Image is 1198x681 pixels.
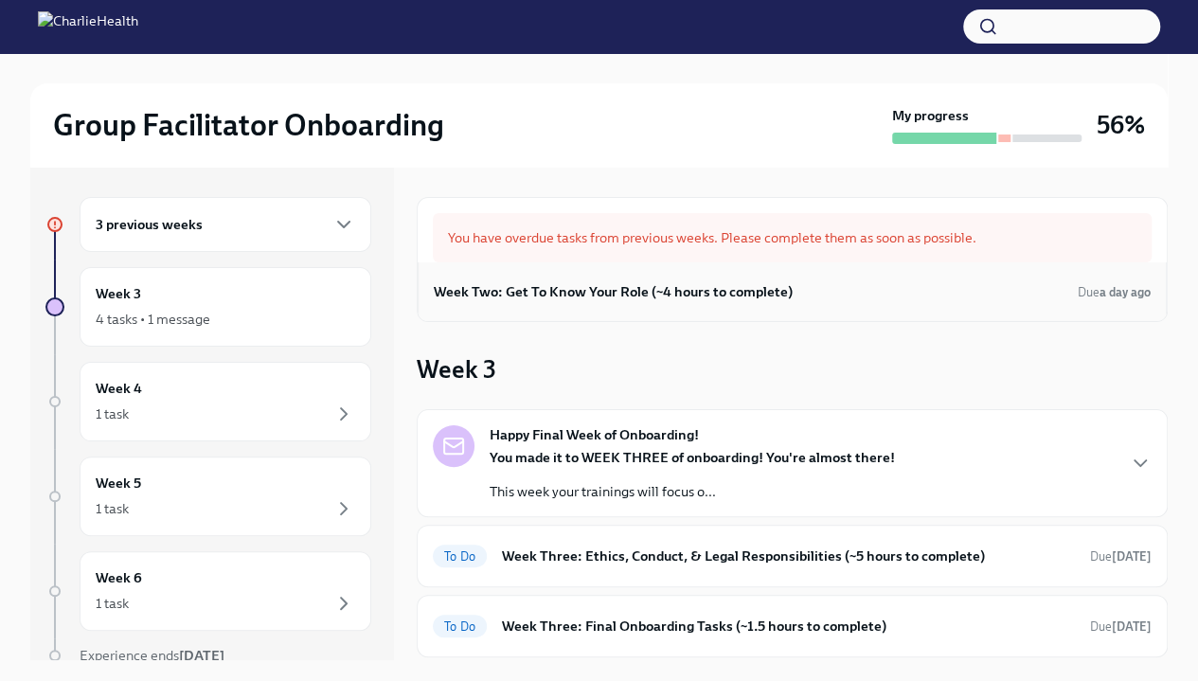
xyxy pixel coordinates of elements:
a: Week 41 task [45,362,371,441]
h2: Group Facilitator Onboarding [53,106,444,144]
div: 1 task [96,499,129,518]
h6: Week 6 [96,567,142,588]
div: 1 task [96,404,129,423]
a: To DoWeek Three: Ethics, Conduct, & Legal Responsibilities (~5 hours to complete)Due[DATE] [433,541,1152,571]
strong: Happy Final Week of Onboarding! [490,425,699,444]
span: Due [1078,285,1151,299]
strong: [DATE] [179,647,224,664]
span: October 4th, 2025 10:00 [1090,618,1152,636]
span: Experience ends [80,647,224,664]
span: Due [1090,619,1152,634]
h6: Week Three: Final Onboarding Tasks (~1.5 hours to complete) [502,616,1075,636]
span: Due [1090,549,1152,564]
div: 4 tasks • 1 message [96,310,210,329]
span: To Do [433,619,487,634]
h3: 56% [1097,108,1145,142]
p: This week your trainings will focus o... [490,482,895,501]
h6: Week Two: Get To Know Your Role (~4 hours to complete) [434,281,793,302]
a: To DoWeek Three: Final Onboarding Tasks (~1.5 hours to complete)Due[DATE] [433,611,1152,641]
h6: Week 4 [96,378,142,399]
h6: 3 previous weeks [96,214,203,235]
a: Week Two: Get To Know Your Role (~4 hours to complete)Duea day ago [434,278,1151,306]
h3: Week 3 [417,352,496,386]
div: You have overdue tasks from previous weeks. Please complete them as soon as possible. [433,213,1152,262]
span: October 6th, 2025 10:00 [1090,547,1152,565]
strong: My progress [892,106,969,125]
a: Week 51 task [45,457,371,536]
h6: Week 3 [96,283,141,304]
span: September 29th, 2025 10:00 [1078,283,1151,301]
div: 1 task [96,594,129,613]
img: CharlieHealth [38,11,138,42]
div: 3 previous weeks [80,197,371,252]
h6: Week 5 [96,473,141,493]
a: Week 61 task [45,551,371,631]
h6: Week Three: Ethics, Conduct, & Legal Responsibilities (~5 hours to complete) [502,546,1075,566]
strong: a day ago [1100,285,1151,299]
a: Week 34 tasks • 1 message [45,267,371,347]
strong: [DATE] [1112,619,1152,634]
strong: You made it to WEEK THREE of onboarding! You're almost there! [490,449,895,466]
span: To Do [433,549,487,564]
strong: [DATE] [1112,549,1152,564]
